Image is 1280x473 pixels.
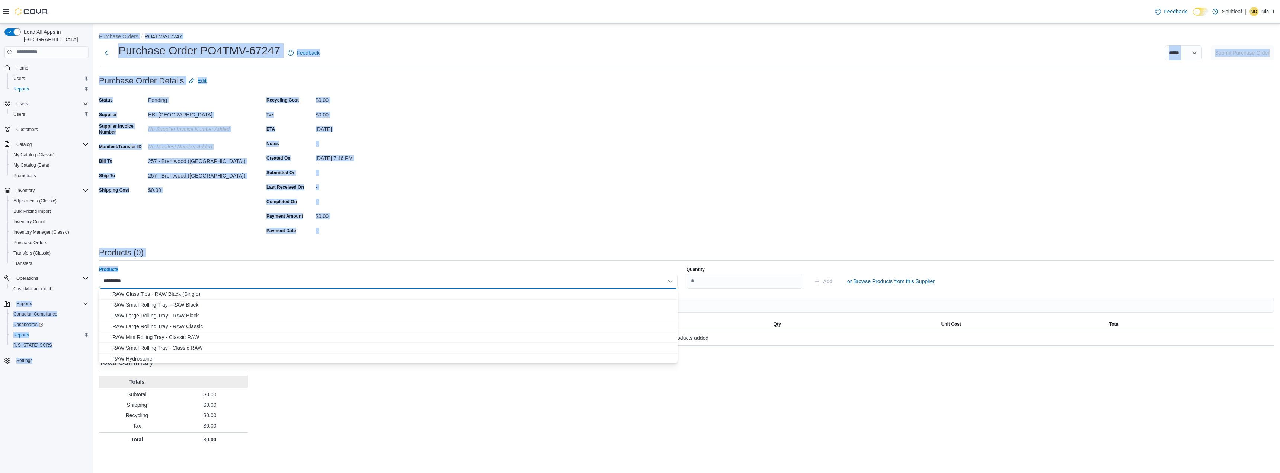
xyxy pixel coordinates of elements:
[13,261,32,266] span: Transfers
[847,278,935,285] span: or Browse Products from this Supplier
[7,73,92,84] button: Users
[13,229,69,235] span: Inventory Manager (Classic)
[102,436,172,443] p: Total
[7,150,92,160] button: My Catalog (Classic)
[665,333,708,342] span: No products added
[13,286,51,292] span: Cash Management
[10,74,89,83] span: Users
[10,217,89,226] span: Inventory Count
[10,150,58,159] a: My Catalog (Classic)
[316,138,415,147] div: -
[7,84,92,94] button: Reports
[1215,49,1270,57] span: Submit Purchase Order
[16,188,35,194] span: Inventory
[316,225,415,234] div: -
[13,332,29,338] span: Reports
[7,170,92,181] button: Promotions
[13,356,89,365] span: Settings
[10,330,89,339] span: Reports
[1,124,92,135] button: Customers
[316,94,415,103] div: $0.00
[13,140,35,149] button: Catalog
[102,412,172,419] p: Recycling
[13,125,89,134] span: Customers
[13,173,36,179] span: Promotions
[10,249,89,258] span: Transfers (Classic)
[10,341,89,350] span: Washington CCRS
[13,342,52,348] span: [US_STATE] CCRS
[16,65,28,71] span: Home
[1222,7,1242,16] p: Spiritleaf
[145,33,182,39] button: PO4TMV-67247
[148,141,248,150] div: No Manifest Number added
[13,356,35,365] a: Settings
[13,125,41,134] a: Customers
[10,320,89,329] span: Dashboards
[99,343,678,354] button: RAW Small Rolling Tray - Classic RAW
[7,330,92,340] button: Reports
[10,310,60,319] a: Canadian Compliance
[99,97,113,103] label: Status
[21,28,89,43] span: Load All Apps in [GEOGRAPHIC_DATA]
[99,33,138,39] button: Purchase Orders
[7,237,92,248] button: Purchase Orders
[175,412,245,419] p: $0.00
[10,238,50,247] a: Purchase Orders
[10,171,89,180] span: Promotions
[1251,7,1257,16] span: ND
[10,161,89,170] span: My Catalog (Beta)
[10,341,55,350] a: [US_STATE] CCRS
[13,274,89,283] span: Operations
[1,99,92,109] button: Users
[316,109,415,118] div: $0.00
[1,185,92,196] button: Inventory
[266,184,304,190] label: Last Received On
[7,109,92,119] button: Users
[7,196,92,206] button: Adjustments (Classic)
[1,298,92,309] button: Reports
[15,8,48,15] img: Cova
[266,228,296,234] label: Payment Date
[13,111,25,117] span: Users
[175,436,245,443] p: $0.00
[10,110,28,119] a: Users
[266,170,296,176] label: Submitted On
[99,33,1274,42] nav: An example of EuiBreadcrumbs
[13,162,49,168] span: My Catalog (Beta)
[1109,321,1120,327] span: Total
[1,63,92,73] button: Home
[99,310,678,321] button: RAW Large Rolling Tray - RAW Black
[10,196,60,205] a: Adjustments (Classic)
[13,99,89,108] span: Users
[10,196,89,205] span: Adjustments (Classic)
[99,187,129,193] label: Shipping Cost
[602,318,770,330] button: Unit
[16,358,32,364] span: Settings
[10,259,89,268] span: Transfers
[13,240,47,246] span: Purchase Orders
[148,170,248,179] div: 257 - Brentwood ([GEOGRAPHIC_DATA])
[844,274,938,289] button: or Browse Products from this Supplier
[13,219,45,225] span: Inventory Count
[1261,7,1274,16] p: Nic D
[7,284,92,294] button: Cash Management
[10,228,89,237] span: Inventory Manager (Classic)
[175,422,245,429] p: $0.00
[102,391,172,398] p: Subtotal
[13,76,25,82] span: Users
[7,258,92,269] button: Transfers
[285,45,322,60] a: Feedback
[10,207,54,216] a: Bulk Pricing Import
[148,123,248,132] div: No Supplier Invoice Number added
[99,158,112,164] label: Bill To
[16,141,32,147] span: Catalog
[811,274,835,289] button: Add
[1164,8,1187,15] span: Feedback
[16,301,32,307] span: Reports
[10,284,89,293] span: Cash Management
[13,99,31,108] button: Users
[941,321,961,327] span: Unit Cost
[99,123,145,135] label: Supplier Invoice Number
[16,275,38,281] span: Operations
[7,160,92,170] button: My Catalog (Beta)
